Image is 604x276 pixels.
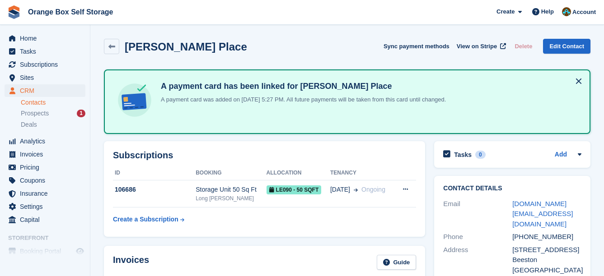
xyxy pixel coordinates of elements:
[543,39,590,54] a: Edit Contact
[21,98,85,107] a: Contacts
[196,194,266,202] div: Long [PERSON_NAME]
[20,245,74,258] span: Booking Portal
[512,245,581,255] div: [STREET_ADDRESS]
[512,255,581,265] div: Beeston
[196,166,266,180] th: Booking
[5,174,85,187] a: menu
[125,41,247,53] h2: [PERSON_NAME] Place
[113,150,416,161] h2: Subscriptions
[443,232,512,242] div: Phone
[20,45,74,58] span: Tasks
[457,42,497,51] span: View on Stripe
[5,84,85,97] a: menu
[496,7,515,16] span: Create
[512,232,581,242] div: [PHONE_NUMBER]
[377,255,417,270] a: Guide
[21,109,49,118] span: Prospects
[113,166,196,180] th: ID
[20,187,74,200] span: Insurance
[113,211,184,228] a: Create a Subscription
[330,166,394,180] th: Tenancy
[267,166,330,180] th: Allocation
[555,150,567,160] a: Add
[5,213,85,226] a: menu
[20,84,74,97] span: CRM
[20,213,74,226] span: Capital
[384,39,449,54] button: Sync payment methods
[113,255,149,270] h2: Invoices
[5,148,85,161] a: menu
[361,186,385,193] span: Ongoing
[330,185,350,194] span: [DATE]
[541,7,554,16] span: Help
[24,5,117,19] a: Orange Box Self Storage
[157,81,446,92] h4: A payment card has been linked for [PERSON_NAME] Place
[572,8,596,17] span: Account
[20,161,74,174] span: Pricing
[443,185,581,192] h2: Contact Details
[20,71,74,84] span: Sites
[453,39,508,54] a: View on Stripe
[7,5,21,19] img: stora-icon-8386f47178a22dfd0bd8f6a31ec36ba5ce8667c1dd55bd0f319d3a0aa187defe.svg
[5,58,85,71] a: menu
[8,234,90,243] span: Storefront
[512,265,581,276] div: [GEOGRAPHIC_DATA]
[454,151,472,159] h2: Tasks
[20,58,74,71] span: Subscriptions
[75,246,85,257] a: Preview store
[20,200,74,213] span: Settings
[5,71,85,84] a: menu
[511,39,536,54] button: Delete
[267,185,322,194] span: LE090 - 50 SQFT
[21,109,85,118] a: Prospects 1
[21,120,37,129] span: Deals
[512,200,573,228] a: [DOMAIN_NAME][EMAIL_ADDRESS][DOMAIN_NAME]
[21,120,85,129] a: Deals
[196,185,266,194] div: Storage Unit 50 Sq Ft
[113,215,178,224] div: Create a Subscription
[5,161,85,174] a: menu
[20,135,74,147] span: Analytics
[113,185,196,194] div: 106686
[20,32,74,45] span: Home
[5,45,85,58] a: menu
[5,135,85,147] a: menu
[562,7,571,16] img: Mike
[5,187,85,200] a: menu
[5,32,85,45] a: menu
[77,110,85,117] div: 1
[116,81,154,119] img: card-linked-ebf98d0992dc2aeb22e95c0e3c79077019eb2392cfd83c6a337811c24bc77127.svg
[157,95,446,104] p: A payment card was added on [DATE] 5:27 PM. All future payments will be taken from this card unti...
[475,151,486,159] div: 0
[5,245,85,258] a: menu
[20,148,74,161] span: Invoices
[5,200,85,213] a: menu
[443,199,512,230] div: Email
[20,174,74,187] span: Coupons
